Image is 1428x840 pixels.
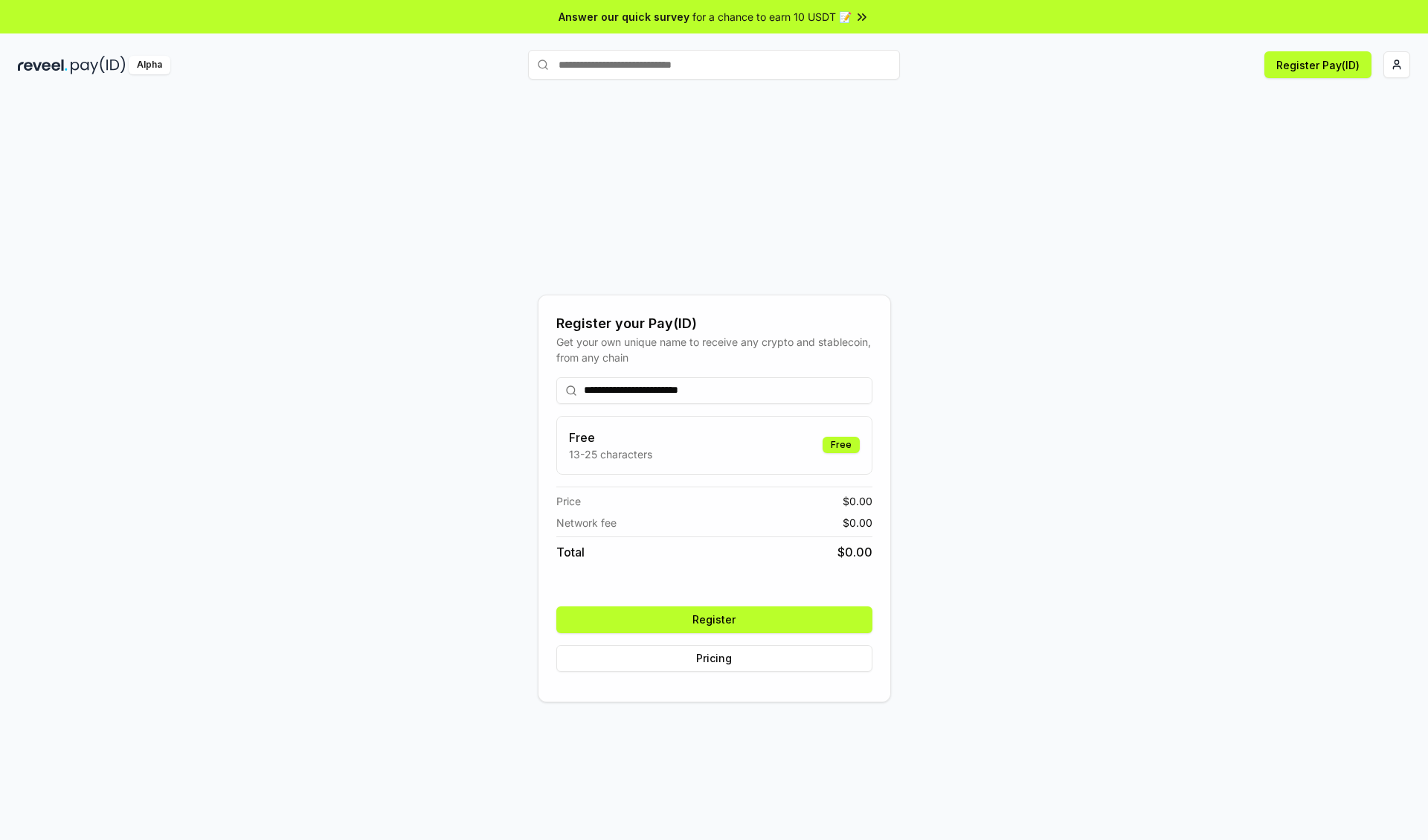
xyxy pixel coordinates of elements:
[569,446,652,462] p: 13-25 characters
[556,645,872,672] button: Pricing
[129,56,170,74] div: Alpha
[71,56,126,74] img: pay_id
[1264,51,1371,78] button: Register Pay(ID)
[559,9,689,25] span: Answer our quick survey
[556,606,872,633] button: Register
[556,515,617,530] span: Network fee
[823,437,860,453] div: Free
[556,334,872,365] div: Get your own unique name to receive any crypto and stablecoin, from any chain
[843,493,872,509] span: $ 0.00
[569,429,652,446] h3: Free
[18,56,68,74] img: reveel_dark
[556,493,581,509] span: Price
[837,543,872,561] span: $ 0.00
[692,9,852,25] span: for a chance to earn 10 USDT 📝
[556,313,872,334] div: Register your Pay(ID)
[843,515,872,530] span: $ 0.00
[556,543,585,561] span: Total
